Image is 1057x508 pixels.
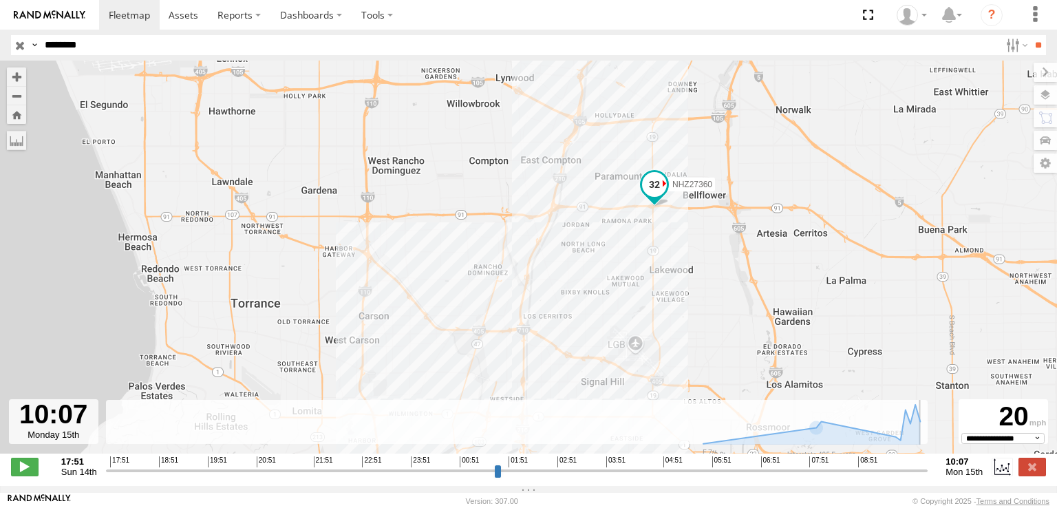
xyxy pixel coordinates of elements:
div: 20 [961,401,1046,433]
div: Version: 307.00 [466,497,518,505]
strong: 17:51 [61,456,97,467]
span: 02:51 [557,456,577,467]
a: Visit our Website [8,494,71,508]
img: rand-logo.svg [14,10,85,20]
span: Mon 15th Sep 2025 [946,467,983,477]
span: 06:51 [761,456,780,467]
i: ? [981,4,1003,26]
label: Search Query [29,35,40,55]
div: Zulema McIntosch [892,5,932,25]
span: 20:51 [257,456,276,467]
span: 19:51 [208,456,227,467]
span: Sun 14th Sep 2025 [61,467,97,477]
span: 21:51 [314,456,333,467]
label: Map Settings [1034,154,1057,173]
button: Zoom in [7,67,26,86]
span: 18:51 [159,456,178,467]
span: NHZ27360 [672,180,712,189]
label: Play/Stop [11,458,39,476]
span: 03:51 [606,456,626,467]
strong: 10:07 [946,456,983,467]
button: Zoom out [7,86,26,105]
label: Measure [7,131,26,150]
span: 23:51 [411,456,430,467]
label: Close [1018,458,1046,476]
span: 04:51 [663,456,683,467]
div: © Copyright 2025 - [912,497,1049,505]
button: Zoom Home [7,105,26,124]
span: 05:51 [712,456,732,467]
span: 17:51 [110,456,129,467]
span: 22:51 [362,456,381,467]
span: 07:51 [809,456,829,467]
span: 00:51 [460,456,479,467]
span: 01:51 [509,456,528,467]
label: Search Filter Options [1001,35,1030,55]
span: 08:51 [858,456,877,467]
a: Terms and Conditions [976,497,1049,505]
